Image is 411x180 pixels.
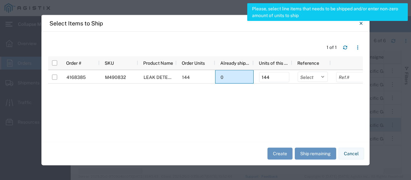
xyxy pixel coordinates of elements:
span: M490832 [105,74,126,80]
span: 144 [182,74,190,80]
span: Please, select line items that needs to be shipped and/or enter non-zero amount of units to ship [252,5,405,19]
div: 1 of 1 [327,44,338,51]
input: Ref.# [336,72,366,82]
span: 4168385 [66,74,86,80]
span: SKU [105,60,114,65]
button: Refresh table [340,42,350,52]
span: 0 [221,74,223,80]
span: Product Name [143,60,173,65]
span: Order # [66,60,81,65]
span: Already shipped [220,60,251,65]
button: Cancel [338,148,364,160]
span: Reference [297,60,319,65]
h4: Select Items to Ship [49,19,103,28]
button: Ship remaining [295,148,336,160]
span: Order Units [182,60,205,65]
span: LEAK DETECTION ES1 COMPOUND [144,74,218,80]
span: Units of this shipment [259,60,290,65]
button: Create [267,148,293,160]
